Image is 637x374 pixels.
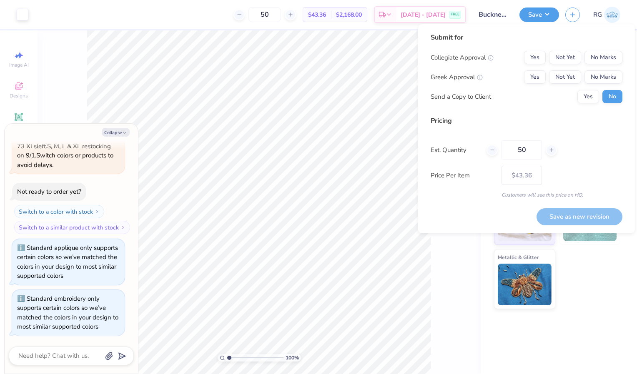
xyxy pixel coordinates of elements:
[431,72,483,82] div: Greek Approval
[549,51,581,64] button: Not Yet
[431,145,480,155] label: Est. Quantity
[431,92,491,102] div: Send a Copy to Client
[524,51,546,64] button: Yes
[17,187,81,196] div: Not ready to order yet?
[431,53,494,62] div: Collegiate Approval
[584,51,622,64] button: No Marks
[472,6,513,23] input: Untitled Design
[593,7,620,23] a: RG
[431,116,622,126] div: Pricing
[120,225,125,230] img: Switch to a similar product with stock
[286,354,299,362] span: 100 %
[14,221,130,234] button: Switch to a similar product with stock
[336,10,362,19] span: $2,168.00
[95,209,100,214] img: Switch to a color with stock
[593,10,602,20] span: RG
[431,191,622,199] div: Customers will see this price on HQ.
[9,62,29,68] span: Image AI
[431,171,495,180] label: Price Per Item
[9,123,29,130] span: Add Text
[431,32,622,42] div: Submit for
[10,92,28,99] span: Designs
[14,205,104,218] button: Switch to a color with stock
[584,70,622,84] button: No Marks
[451,12,459,17] span: FREE
[17,294,118,331] div: Standard embroidery only supports certain colors so we’ve matched the colors in your design to mo...
[577,90,599,103] button: Yes
[498,264,552,305] img: Metallic & Glitter
[248,7,281,22] input: – –
[524,70,546,84] button: Yes
[17,123,118,169] span: Only 254 Ss, 412 Ms, 223 Ls and 73 XLs left. S, M, L & XL restocking on 9/1. Switch colors or pro...
[502,140,542,160] input: – –
[308,10,326,19] span: $43.36
[498,253,539,262] span: Metallic & Glitter
[102,128,130,137] button: Collapse
[401,10,446,19] span: [DATE] - [DATE]
[17,244,118,280] div: Standard applique only supports certain colors so we’ve matched the colors in your design to most...
[519,7,559,22] button: Save
[602,90,622,103] button: No
[549,70,581,84] button: Not Yet
[604,7,620,23] img: Rinah Gallo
